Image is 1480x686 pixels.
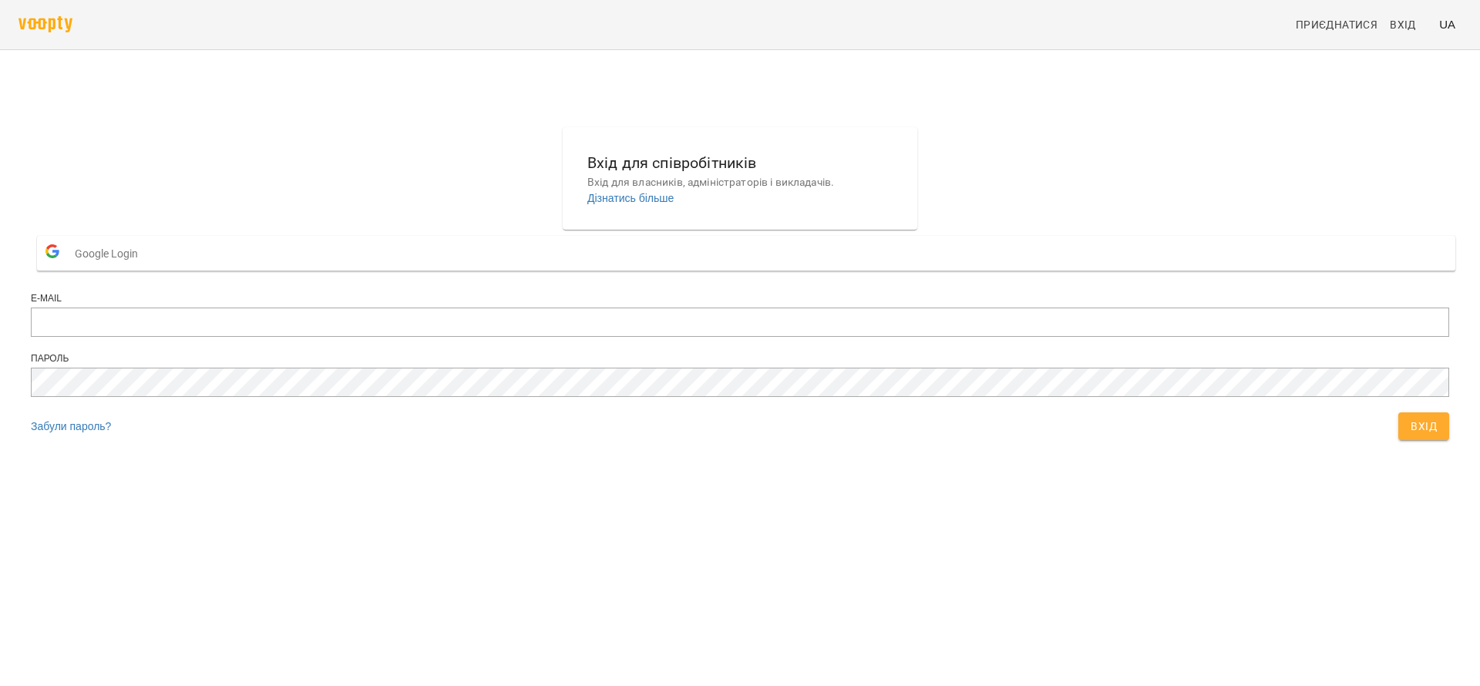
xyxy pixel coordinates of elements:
[587,175,893,190] p: Вхід для власників, адміністраторів і викладачів.
[1390,15,1416,34] span: Вхід
[1384,11,1433,39] a: Вхід
[31,292,1449,305] div: E-mail
[31,352,1449,365] div: Пароль
[1439,16,1455,32] span: UA
[37,236,1455,271] button: Google Login
[18,16,72,32] img: voopty.png
[1398,412,1449,440] button: Вхід
[1411,417,1437,435] span: Вхід
[31,420,111,432] a: Забули пароль?
[587,192,674,204] a: Дізнатись більше
[587,151,893,175] h6: Вхід для співробітників
[1433,10,1461,39] button: UA
[75,238,146,269] span: Google Login
[1296,15,1377,34] span: Приєднатися
[575,139,905,218] button: Вхід для співробітниківВхід для власників, адміністраторів і викладачів.Дізнатись більше
[1290,11,1384,39] a: Приєднатися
